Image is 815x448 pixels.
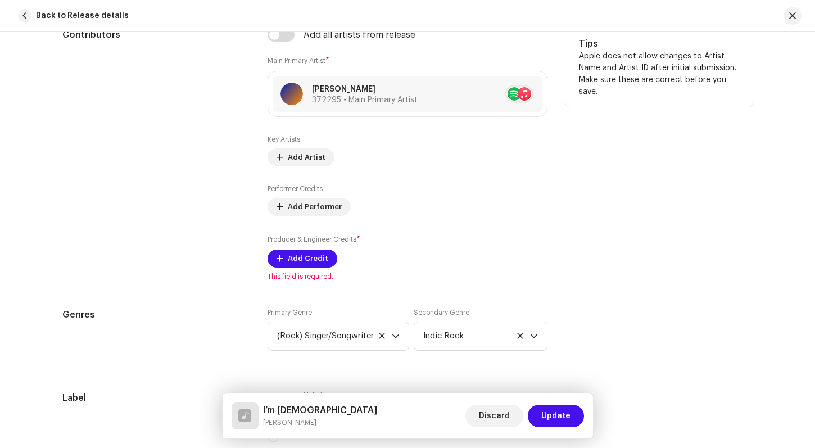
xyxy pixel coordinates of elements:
span: Add Artist [288,146,325,169]
h5: Label [62,391,250,405]
div: dropdown trigger [530,322,538,350]
button: Add Credit [268,250,337,268]
label: Secondary Genre [414,308,469,317]
label: Performer Credits [268,184,323,193]
h5: Tips [579,37,739,51]
h5: Contributors [62,28,250,42]
div: dropdown trigger [392,322,400,350]
small: Producer & Engineer Credits [268,236,356,243]
span: Indie Rock [423,322,530,350]
span: Add Credit [288,247,328,270]
span: Add Performer [288,196,342,218]
p: [PERSON_NAME] [312,84,418,96]
div: Add all artists from release [304,30,415,39]
label: On a record label? [268,391,547,400]
p: Apple does not allow changes to Artist Name and Artist ID after initial submission. Make sure the... [579,51,739,98]
label: Key Artists [268,135,300,144]
button: Add Performer [268,198,351,216]
small: Main Primary Artist [268,57,325,64]
h5: Genres [62,308,250,322]
span: This field is required. [268,272,547,281]
button: Add Artist [268,148,334,166]
label: Primary Genre [268,308,312,317]
span: (Rock) Singer/Songwriter [277,322,392,350]
span: 372295 • Main Primary Artist [312,96,418,104]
